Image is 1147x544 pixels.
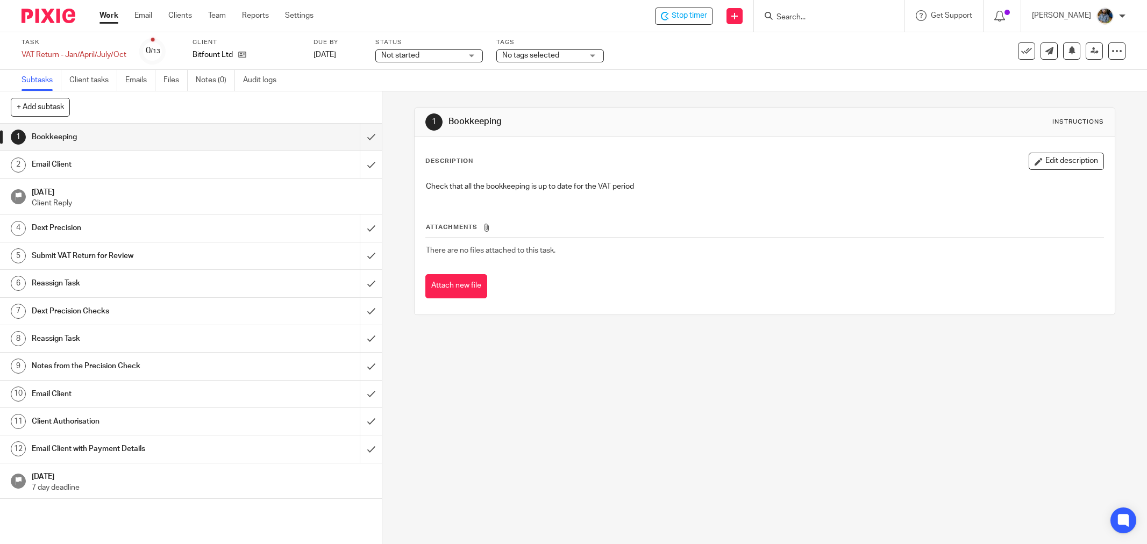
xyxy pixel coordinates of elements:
a: Subtasks [22,70,61,91]
h1: Email Client [32,386,244,402]
a: Emails [125,70,155,91]
a: Client tasks [69,70,117,91]
div: 8 [11,331,26,346]
h1: Submit VAT Return for Review [32,248,244,264]
label: Tags [496,38,604,47]
a: Notes (0) [196,70,235,91]
div: VAT Return - Jan/April/July/Oct [22,49,126,60]
div: 1 [11,130,26,145]
div: 4 [11,221,26,236]
div: 5 [11,248,26,263]
button: + Add subtask [11,98,70,116]
label: Due by [314,38,362,47]
div: 1 [425,113,443,131]
h1: [DATE] [32,469,371,482]
div: 6 [11,276,26,291]
a: Clients [168,10,192,21]
p: Check that all the bookkeeping is up to date for the VAT period [426,181,1103,192]
p: Description [425,157,473,166]
p: Client Reply [32,198,371,209]
div: Instructions [1052,118,1104,126]
div: 7 [11,304,26,319]
div: 12 [11,441,26,456]
span: [DATE] [314,51,336,59]
span: Stop timer [672,10,707,22]
small: /13 [151,48,160,54]
h1: Dext Precision [32,220,244,236]
h1: Reassign Task [32,331,244,347]
span: Get Support [931,12,972,19]
button: Attach new file [425,274,487,298]
p: Bitfount Ltd [193,49,233,60]
div: 11 [11,414,26,429]
label: Task [22,38,126,47]
a: Team [208,10,226,21]
a: Settings [285,10,314,21]
a: Files [163,70,188,91]
h1: Email Client [32,156,244,173]
span: No tags selected [502,52,559,59]
p: 7 day deadline [32,482,371,493]
h1: [DATE] [32,184,371,198]
div: 0 [146,45,160,57]
h1: Bookkeeping [32,129,244,145]
h1: Reassign Task [32,275,244,291]
div: Bitfount Ltd - VAT Return - Jan/April/July/Oct [655,8,713,25]
a: Email [134,10,152,21]
h1: Email Client with Payment Details [32,441,244,457]
img: Jaskaran%20Singh.jpeg [1096,8,1114,25]
a: Audit logs [243,70,284,91]
h1: Client Authorisation [32,413,244,430]
img: Pixie [22,9,75,23]
a: Reports [242,10,269,21]
span: Attachments [426,224,478,230]
input: Search [775,13,872,23]
button: Edit description [1029,153,1104,170]
p: [PERSON_NAME] [1032,10,1091,21]
h1: Bookkeeping [448,116,788,127]
h1: Dext Precision Checks [32,303,244,319]
label: Client [193,38,300,47]
div: 2 [11,158,26,173]
label: Status [375,38,483,47]
div: 9 [11,359,26,374]
a: Work [99,10,118,21]
div: 10 [11,386,26,402]
span: Not started [381,52,419,59]
h1: Notes from the Precision Check [32,358,244,374]
span: There are no files attached to this task. [426,247,555,254]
